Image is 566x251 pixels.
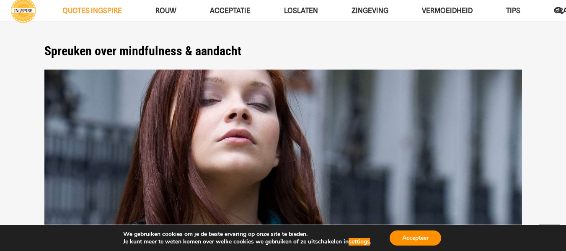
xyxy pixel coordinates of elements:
[62,6,122,15] span: QUOTES INGSPIRE
[210,6,251,15] span: Acceptatie
[44,44,522,59] h1: Spreuken over mindfulness & aandacht
[123,230,371,238] p: We gebruiken cookies om je de beste ervaring op onze site te bieden.
[422,6,473,15] span: VERMOEIDHEID
[284,6,318,15] span: Loslaten
[506,6,520,15] span: TIPS
[155,6,176,15] span: ROUW
[349,238,370,246] button: settings
[123,238,371,246] p: Je kunt meer te weten komen over welke cookies we gebruiken of ze uitschakelen in .
[390,230,441,246] button: Accepteer
[539,224,560,245] a: Terug naar top
[44,70,522,238] img: De mooiste mindfulness spreuken van Ingspire en citaten van Inge over mindful leven - www.ingspir...
[351,6,388,15] span: Zingeving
